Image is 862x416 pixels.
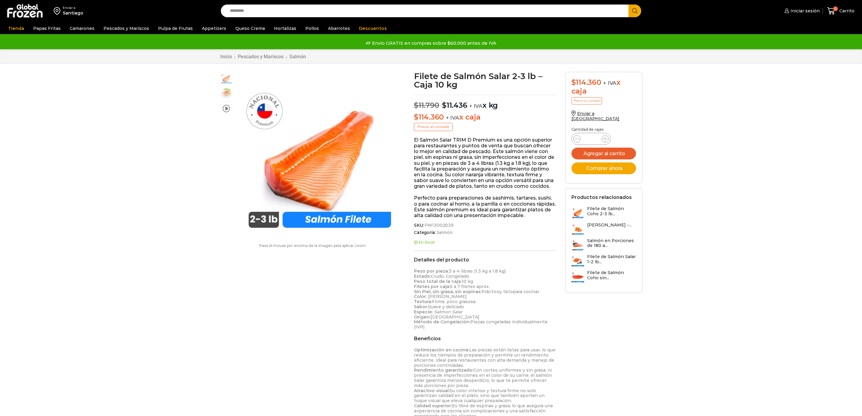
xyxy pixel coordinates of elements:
a: Salmón [289,54,306,59]
p: Cantidad de cajas [571,127,636,132]
strong: Optimización en cocina: [414,347,469,353]
p: 3 a 4 libras (1.3 kg a 1.8 kg) Crudo, Congelado 10 kg 5 a 7 filetes aprox. : [PERSON_NAME] Firme,... [414,269,556,330]
a: Pollos [302,23,322,34]
strong: Filetes por caja: [414,284,450,289]
span: + IVA [603,80,616,86]
strong: Especie: [414,309,433,315]
a: Pescados y Mariscos [100,23,152,34]
button: Comprar ahora [571,162,636,174]
strong: Textura: [414,299,432,304]
span: o [497,289,500,294]
a: Descuentos [356,23,390,34]
strong: Color [414,294,426,299]
bdi: 11.790 [414,101,439,110]
a: Filete de Salmón Coho 2-3 lb... [571,206,636,219]
div: Santiago [63,10,83,16]
strong: Origen: [414,314,431,320]
a: Pescados y Mariscos [237,54,284,59]
span: $ [442,101,447,110]
a: Filete de Salmón Salar 1-2 lb... [571,254,636,267]
a: 0 Carrito [826,4,856,18]
span: $ [414,101,418,110]
a: Enviar a [GEOGRAPHIC_DATA] [571,111,620,121]
button: Search button [628,5,641,17]
strong: Sabor: [414,304,428,309]
span: y list [500,289,510,294]
h3: Filete de Salmón Coho sin... [587,270,636,280]
span: + IVA [469,103,482,109]
nav: Breadcrumb [220,54,306,59]
p: Perfecto para preparaciones de sashimis, tartares, sushi, o para cocinar al horno, a la parrilla ... [414,195,556,218]
bdi: 114.360 [571,78,601,87]
a: Hortalizas [271,23,299,34]
span: Iniciar sesión [789,8,820,14]
span: Práctic [482,289,497,294]
a: Iniciar sesión [783,5,820,17]
strong: Atractivo visual: [414,388,450,393]
input: Product quantity [585,135,597,143]
span: Categoría: [414,230,556,235]
span: cinar [529,289,539,294]
span: para c [513,289,526,294]
a: Camarones [67,23,97,34]
span: salmon-2-3 [220,72,232,84]
h2: Beneficios [414,336,556,341]
p: En stock [414,240,556,245]
span: 0 [833,6,838,11]
a: Salmón en Porciones de 180 a... [571,238,636,251]
p: El Salmón Salar TRIM D Premium es una opción superior para restaurantes y puntos de venta que bus... [414,137,556,189]
a: Tienda [5,23,27,34]
a: Pulpa de Frutas [155,23,196,34]
bdi: 11.436 [442,101,467,110]
h3: Salmón en Porciones de 180 a... [587,238,636,248]
a: Appetizers [199,23,229,34]
h3: [PERSON_NAME] -... [587,222,631,228]
strong: Estado: [414,274,431,279]
p: Precio al contado [571,97,602,104]
p: x caja [414,113,556,122]
h1: Filete de Salmón Salar 2-3 lb – Caja 10 kg [414,72,556,89]
span: o [526,289,529,294]
span: o [510,289,513,294]
div: 1 / 3 [236,72,401,238]
span: SKU: [414,223,556,228]
bdi: 114.360 [414,113,444,121]
h2: Detalles del producto [414,257,556,263]
a: Filete de Salmón Coho sin... [571,270,636,283]
a: Papas Fritas [30,23,64,34]
span: Carrito [838,8,854,14]
span: + IVA [446,115,459,121]
div: Enviar a [63,6,83,10]
img: address-field-icon.svg [54,6,63,16]
strong: Rendimiento garantizado: [414,367,473,373]
em: Salmon Salar [434,309,463,315]
p: Precio al contado [414,123,453,131]
strong: Peso total de la caja: [414,279,462,284]
button: Agregar al carrito [571,148,636,159]
strong: Método de Congelación: [414,319,470,325]
span: PM13002039 [424,223,453,228]
a: Inicio [220,54,232,59]
p: Pasa el mouse por encima de la imagen para aplicar zoom [220,244,405,248]
strong: Calidad superior: [414,403,452,408]
span: $ [571,78,576,87]
p: x kg [414,95,556,110]
a: Queso Crema [232,23,268,34]
h3: Filete de Salmón Salar 1-2 lb... [587,254,636,264]
a: Abarrotes [325,23,353,34]
a: [PERSON_NAME] -... [571,222,631,235]
strong: Sin Piel, sin grasa, sin espinas: [414,289,482,294]
span: $ [414,113,418,121]
div: x caja [571,78,636,96]
h2: Productos relacionados [571,194,632,200]
img: salmon-2-3 [236,72,401,238]
span: plato-salmon [220,87,232,99]
strong: Peso por pieza: [414,268,449,274]
h3: Filete de Salmón Coho 2-3 lb... [587,206,636,216]
a: Salmón [436,230,453,235]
